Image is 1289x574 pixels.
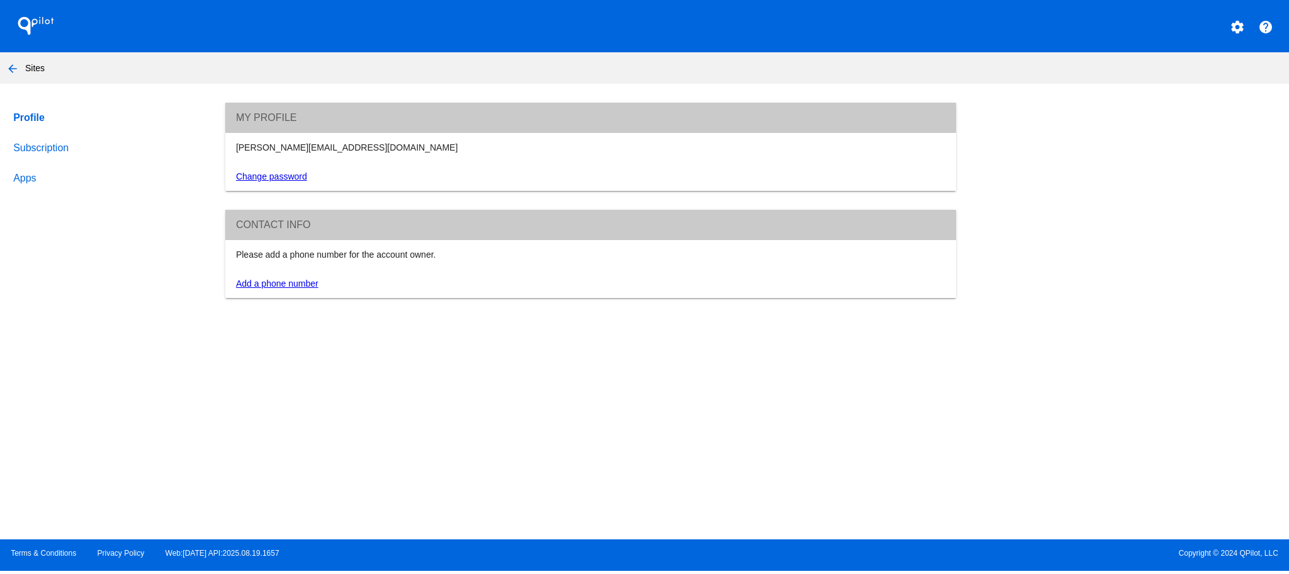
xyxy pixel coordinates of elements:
span: Contact info [236,219,311,230]
a: Subscription [11,133,204,163]
span: Copyright © 2024 QPilot, LLC [655,549,1278,558]
div: Please add a phone number for the account owner. [228,250,952,260]
div: [PERSON_NAME][EMAIL_ADDRESS][DOMAIN_NAME] [228,142,952,152]
a: Web:[DATE] API:2025.08.19.1657 [166,549,279,558]
a: Terms & Conditions [11,549,76,558]
a: Apps [11,163,204,193]
mat-icon: arrow_back [5,61,20,76]
a: Change password [236,171,307,181]
mat-icon: help [1258,20,1273,35]
a: Add a phone number [236,278,318,289]
h1: QPilot [11,13,61,38]
mat-icon: settings [1230,20,1245,35]
a: Profile [11,103,204,133]
a: Privacy Policy [98,549,145,558]
span: My Profile [236,112,297,123]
